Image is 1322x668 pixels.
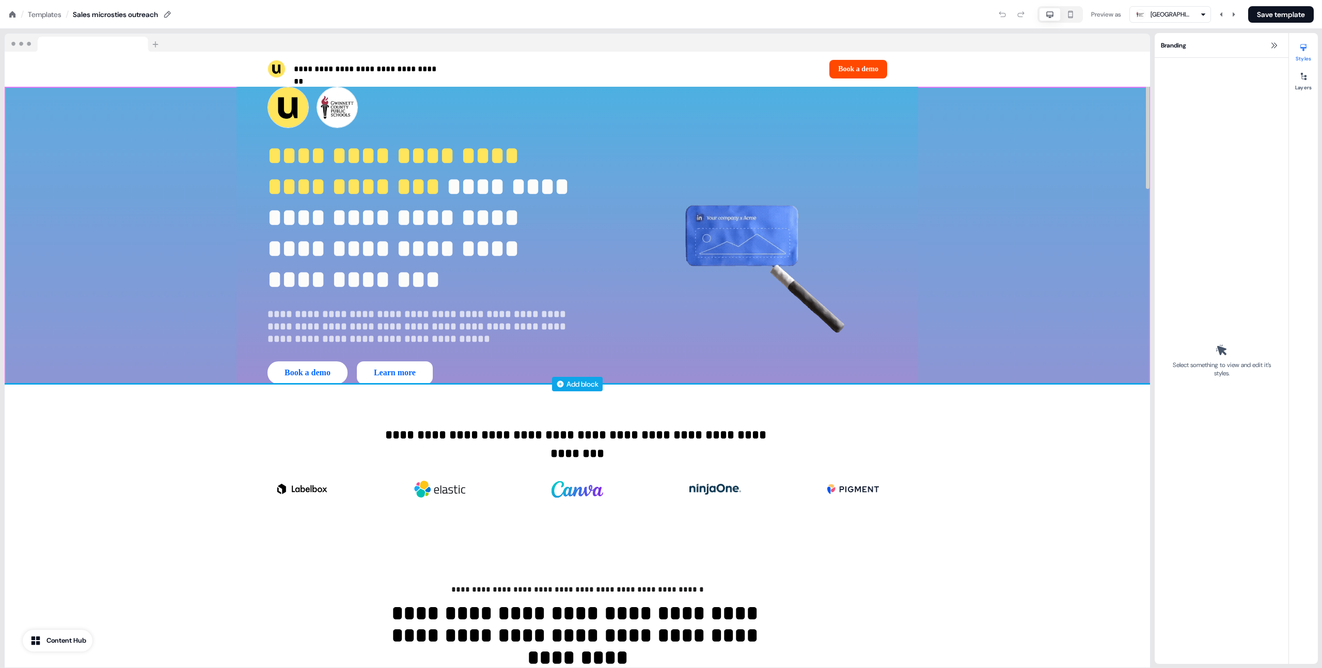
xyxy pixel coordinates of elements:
img: Image [612,98,887,373]
button: Content Hub [23,630,92,651]
button: Book a demo [829,60,887,78]
img: Image [414,469,465,510]
div: Sales microsties outreach [73,9,158,20]
div: / [66,9,69,20]
button: Layers [1289,68,1318,91]
img: Image [552,469,603,510]
a: Templates [28,9,61,20]
button: [GEOGRAPHIC_DATA] [1129,6,1211,23]
div: Book a demoLearn more [267,361,583,384]
img: Image [689,469,741,510]
img: Image [827,469,879,510]
button: Styles [1289,39,1318,62]
div: Select something to view and edit it’s styles. [1169,361,1274,377]
button: Save template [1248,6,1314,23]
div: Image [612,87,887,384]
div: Branding [1155,33,1288,58]
button: Learn more [357,361,433,384]
div: ImageImageImageImageImage [267,460,887,518]
div: Content Hub [46,635,86,646]
div: Add block [566,379,599,389]
div: Book a demo [581,60,887,78]
div: Preview as [1091,9,1121,20]
div: [GEOGRAPHIC_DATA] [1151,9,1192,20]
button: Book a demo [267,361,348,384]
img: Image [276,469,327,510]
div: / [21,9,24,20]
img: Browser topbar [5,34,163,52]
